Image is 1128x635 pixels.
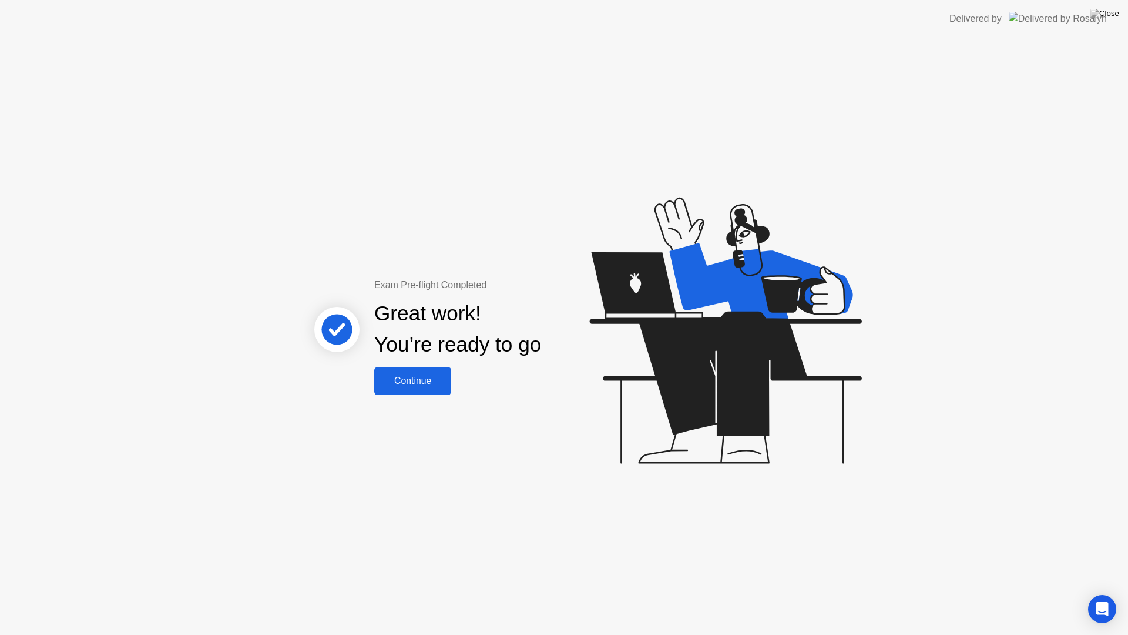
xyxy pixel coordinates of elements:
div: Open Intercom Messenger [1088,595,1116,623]
img: Delivered by Rosalyn [1009,12,1107,25]
div: Delivered by [949,12,1002,26]
img: Close [1090,9,1119,18]
div: Continue [378,376,448,386]
div: Exam Pre-flight Completed [374,278,617,292]
div: Great work! You’re ready to go [374,298,541,360]
button: Continue [374,367,451,395]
